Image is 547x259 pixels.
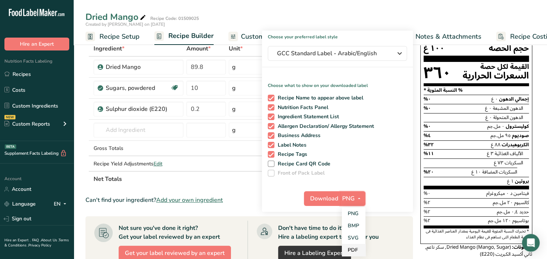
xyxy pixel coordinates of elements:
span: ٣٢% [424,140,434,150]
div: Open Intercom Messenger [522,234,540,252]
span: Edit [154,160,162,167]
span: ٠ ميكروغرام [486,188,509,199]
span: حجم الحصة [489,44,529,53]
span: ٢% [424,197,431,208]
input: Add Ingredient [94,123,183,137]
span: الدهون المشبعة [493,103,523,113]
a: Recipe Setup [85,28,140,45]
span: Add your own ingredient [156,196,223,204]
span: ٢٠ مل.جم [493,197,513,208]
a: Language [4,197,36,210]
span: بروتين [515,176,529,186]
a: PDF [342,244,365,256]
a: Nutrition Breakdown [306,28,388,45]
span: ٠ غ [491,94,498,104]
span: ٩٥ مل.جم [491,130,511,141]
span: ٠ غ [485,103,492,113]
div: g [232,84,236,92]
span: فيتامين د [510,188,529,199]
span: Front of Pack Label [274,170,325,176]
div: Custom Reports [4,120,50,128]
div: ٣٦٠ [424,63,451,83]
div: Gross Totals [94,144,183,152]
span: Download [310,194,338,203]
div: Can't find your ingredient? [85,196,413,204]
span: الكربوهيدرات [502,140,529,150]
section: % النسبة المئوية * [424,86,529,95]
span: Recipe Builder [168,31,214,41]
div: Recipe Code: 01509025 [150,15,199,22]
span: ٢% [424,216,431,226]
h1: Choose your preferred label style [262,31,413,40]
div: Sugars, powdered [106,84,170,92]
button: Download [304,191,340,206]
span: Label Notes [274,142,307,148]
div: g [232,126,236,134]
span: إجمالي الدهون [499,94,529,104]
span: السكريات [505,158,523,168]
div: Recipe Yield Adjustments [94,160,183,168]
a: SVG [342,232,365,244]
p: Choose what to show on your downloaded label [262,76,413,89]
span: كوليسترول [506,121,529,132]
span: ٨٨ غ [491,140,501,150]
span: ٢% [424,207,431,217]
th: Net Totals [92,171,322,186]
a: Privacy Policy [28,243,51,248]
div: Dried Mango [106,63,179,71]
span: Notes & Attachments [415,32,481,42]
a: FAQ . [32,238,41,243]
span: ٠ غ [485,112,492,123]
span: Created by [PERSON_NAME] on [DATE] [85,21,165,27]
span: Customize Label [241,32,292,42]
span: السكريات المضافة [482,167,517,177]
span: ٠% [424,188,431,199]
button: GCC Standard Label - Arabic/English [268,46,407,61]
span: بوتاسيوم [512,216,529,226]
span: Ingredient Statement List [274,113,339,120]
span: ٢٠% [424,167,434,177]
span: الدهون المتحولة [493,112,523,123]
span: Allergen Declaration/ Allergy Statement [274,123,374,130]
span: Get your label reviewed by an expert [125,249,225,258]
span: ٣ غ [487,148,494,159]
span: ١ غ [507,176,514,186]
div: Sulphur dioxide (E220) [106,105,179,113]
div: BETA [5,144,16,149]
div: القيمة لكل حصة [463,63,529,70]
span: Nutrition Facts Panel [274,104,329,111]
a: Recipe Builder [154,28,214,45]
span: ١١% [424,148,434,159]
div: Dried Mango [85,10,147,24]
button: Hire an Expert [4,38,69,50]
span: ٠٫٤ مل.جم [497,207,518,217]
span: PNG [342,194,355,203]
span: Business Address [274,132,321,139]
span: ١٠٠ غ [424,44,445,53]
span: الألياف الغذائية [495,148,523,159]
span: ١٢٠ مل.جم [488,216,511,226]
a: Terms & Conditions . [4,238,69,248]
div: Don't have time to do it? Hire a labeling expert to do it for you [278,224,379,241]
span: ٠% [424,94,431,104]
div: EN [54,200,69,209]
div: Not sure you've done it right? Get your label reviewed by an expert [119,224,220,241]
a: About Us . [41,238,59,243]
div: NEW [4,115,15,119]
a: Notes & Attachments [403,28,481,45]
span: كالسيوم [514,197,529,208]
span: Amount [186,44,211,53]
a: PNG [342,207,365,220]
span: ٧٣ غ [494,158,504,168]
a: Customize Label [228,28,292,45]
span: Ingredient [94,44,125,53]
div: g [232,105,236,113]
span: Recipe Card QR Code [274,161,331,167]
span: Recipe Name to appear above label [274,95,364,101]
span: المكونات: [512,242,532,252]
span: ١٠ غ [471,167,481,177]
span: ٠% [424,103,431,113]
div: g [232,63,236,71]
span: Recipe Setup [99,32,140,42]
div: السعرات الحرارية [463,70,529,81]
